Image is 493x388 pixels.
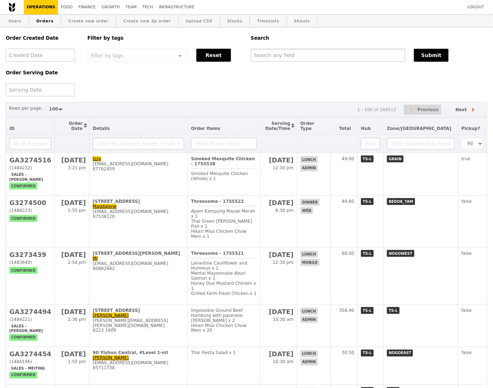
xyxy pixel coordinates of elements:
a: MJ [93,256,98,261]
div: 97538120 [93,214,184,219]
span: ID [9,126,14,131]
span: Levantine Cauliflower and Hummus x 1 [191,261,247,271]
div: 1 - 100 of 349513 [357,107,396,112]
input: Filter Hub [361,138,380,149]
span: TS-L [387,307,400,314]
b: Threesome - 1755522 [191,199,244,204]
img: Grain logo [9,3,15,12]
span: 30.50 [342,350,354,356]
span: Zone/[GEOGRAPHIC_DATA] [387,126,452,131]
label: Rows per page: [9,105,43,112]
h2: GA3274454 [9,350,51,358]
div: [PERSON_NAME][EMAIL_ADDRESS][PERSON_NAME][DOMAIN_NAME] [93,318,184,328]
input: Created Date [6,49,75,62]
a: Izzy [93,156,101,161]
span: 49.00 [342,156,354,161]
a: Upload CSV [183,15,216,28]
div: Hikari Miso Chicken Chow Mein x 20 [191,323,257,333]
span: dinner [301,199,320,206]
h2: GA3274516 [9,156,51,164]
div: (1483640) [9,260,51,265]
b: Smoked Mesquite Chicken - 1755538 [191,156,255,166]
span: Order Type [301,121,315,131]
h5: Order Created Date [6,35,79,41]
span: confirmed [9,215,37,222]
span: Hikari Miso Chicken Chow Mein x 1 [191,229,246,239]
input: Filter Order Items [191,138,257,149]
h2: [DATE] [58,251,86,258]
a: Shouts [292,15,313,28]
span: Ayam Kampung Masak Merah x 1 [191,209,255,219]
div: (1484196) [9,359,51,365]
h5: Search [251,35,487,41]
div: 80862682 [93,266,184,271]
input: Serving Date [6,83,75,96]
span: Sales - [PERSON_NAME] [9,323,45,335]
span: Sales - [PERSON_NAME] [9,171,45,183]
div: 8223 1909 [93,328,184,333]
h2: GA3274494 [9,308,51,315]
span: web [301,207,313,214]
div: (1484232) [9,165,51,170]
span: Thai Green [PERSON_NAME] Fish x 1 [191,219,252,229]
span: 1:55 pm [68,359,86,365]
span: 49.60 [342,199,354,204]
span: Filter by tags [91,52,124,58]
span: admin [301,165,318,171]
span: Grilled Farm Fresh Chicken x 1 [191,291,257,296]
span: TS-L [361,307,374,314]
a: Stocks [225,15,245,28]
h2: [DATE] [264,156,293,164]
button: Submit [414,49,449,62]
h2: [DATE] [264,199,293,206]
span: NOGOWEST [387,250,414,257]
div: (1484223) [9,208,51,213]
div: 90 Yishun Central, #Level 1-nil [93,350,184,356]
h2: G3273439 [9,251,51,258]
h2: [DATE] [58,350,86,358]
span: 68.00 [342,251,354,256]
span: Mentai Mayonnaise Aburi Salmon x 1 [191,271,246,281]
span: 2:55 pm [68,208,86,213]
span: 3:21 pm [68,165,86,170]
a: Create new 3p order [121,15,174,28]
div: [STREET_ADDRESS] [93,199,184,204]
h2: [DATE] [58,156,86,164]
span: 2:36 pm [68,317,86,322]
span: admin [301,316,318,323]
span: Honey Duo Mustard Chicken x 1 [191,281,256,291]
div: 87762459 [93,166,184,171]
span: lunch [301,308,318,315]
button: Next [449,105,484,115]
a: [PERSON_NAME] [93,313,129,318]
span: TS-L [361,156,374,162]
h2: [DATE] [58,308,86,315]
span: Next [456,105,467,114]
span: GRAIN [387,156,404,162]
h2: G3274500 [9,199,51,206]
div: [EMAIL_ADDRESS][DOMAIN_NAME] [93,161,184,166]
div: [EMAIL_ADDRESS][DOMAIN_NAME] [93,361,184,366]
span: confirmed [9,183,37,189]
b: Threesome - 1755521 [191,251,244,256]
span: NOGOEAST [387,350,413,357]
span: false [462,251,472,256]
span: confirmed [9,372,37,379]
span: Previous [418,105,439,114]
button: Reset [196,49,231,62]
span: 10:30 am [273,317,293,322]
span: false [462,308,472,313]
span: Details [93,126,110,131]
span: Smoked Mesquite Chicken (Whole) x 1 [191,171,248,181]
span: Order Items [191,126,220,131]
span: false [462,199,472,204]
h2: [DATE] [58,199,86,206]
a: Orders [34,15,57,28]
span: BEDOK_TAM [387,198,415,205]
span: Pickup? [462,126,480,131]
div: [EMAIL_ADDRESS][DOMAIN_NAME] [93,261,184,266]
span: mobile [301,259,320,266]
h5: Order Serving Date [6,70,79,75]
span: admin [301,359,318,366]
span: TS-L [361,198,374,205]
